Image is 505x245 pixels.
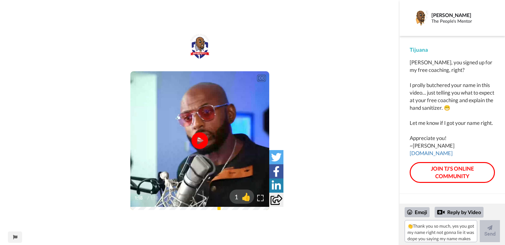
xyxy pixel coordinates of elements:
[238,192,254,202] span: 👍
[413,10,428,26] img: Profile Image
[151,194,162,202] span: 1:18
[405,207,430,217] div: Emoji
[147,194,149,202] span: /
[410,46,495,54] div: Tijuana
[135,194,146,202] span: 1:18
[435,207,484,218] div: Reply by Video
[437,208,445,216] div: Reply by Video
[431,19,488,24] div: The People's Mentor
[229,190,254,204] button: 1👍
[410,150,453,156] a: [DOMAIN_NAME]
[410,59,495,157] div: [PERSON_NAME], you signed up for my free coaching, right? I prolly butchered your name in this vi...
[187,33,212,59] img: 032164c9-b1d7-4a75-bd10-d1b11b7cb1ee
[431,12,488,18] div: [PERSON_NAME]
[229,192,238,201] span: 1
[410,162,495,183] a: JOIN TJ'S ONLINE COMMUNITY
[258,75,265,81] div: CC
[480,220,500,242] button: Send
